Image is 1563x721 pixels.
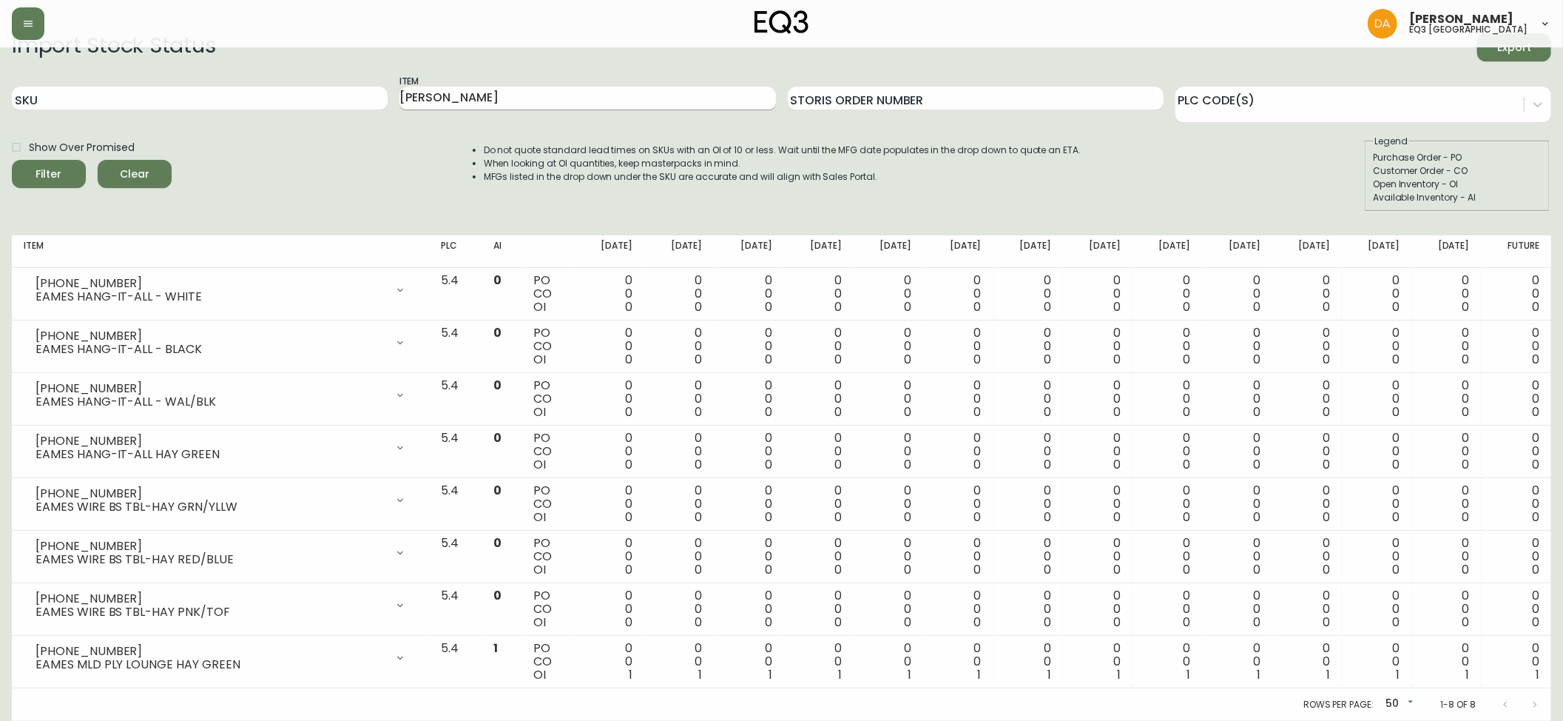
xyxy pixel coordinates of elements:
span: 0 [1462,456,1470,473]
td: 5.4 [430,583,482,636]
span: 0 [1253,561,1260,578]
div: [PHONE_NUMBER]EAMES HANG-IT-ALL - WAL/BLK [24,379,418,412]
div: 0 0 [656,379,702,419]
span: 0 [1184,351,1191,368]
span: 0 [1392,614,1400,631]
span: 0 [1462,561,1470,578]
div: 0 0 [1493,379,1539,419]
div: 0 0 [1005,379,1051,419]
span: 0 [904,298,911,315]
div: Available Inventory - AI [1373,191,1542,204]
div: 0 0 [1144,537,1190,577]
div: 0 0 [796,537,842,577]
li: MFGs listed in the drop down under the SKU are accurate and will align with Sales Portal. [484,170,1081,184]
span: 0 [904,403,911,420]
div: 0 0 [1005,589,1051,629]
div: [PHONE_NUMBER]EAMES HANG-IT-ALL - BLACK [24,326,418,359]
td: 5.4 [430,426,482,478]
span: 0 [625,456,632,473]
button: Export [1477,33,1551,61]
div: 0 0 [587,379,632,419]
span: 0 [834,561,842,578]
div: 0 0 [1423,589,1469,629]
span: OI [533,561,546,578]
div: PO CO [533,432,563,472]
div: 0 0 [1423,537,1469,577]
div: 0 0 [865,432,911,472]
th: [DATE] [923,235,993,268]
div: 0 0 [1075,274,1121,314]
span: 0 [1184,614,1191,631]
span: 0 [1532,561,1539,578]
div: [PHONE_NUMBER]EAMES WIRE BS TBL-HAY PNK/TOF [24,589,418,622]
span: 0 [695,509,703,526]
div: [PHONE_NUMBER]EAMES WIRE BS TBL-HAY RED/BLUE [24,537,418,569]
span: OI [533,403,546,420]
span: 0 [974,403,982,420]
div: 0 0 [935,432,981,472]
th: [DATE] [1411,235,1481,268]
span: 0 [1462,403,1470,420]
span: 0 [1113,403,1121,420]
div: 0 0 [796,274,842,314]
span: 0 [695,614,703,631]
div: 0 0 [1423,326,1469,366]
div: EAMES MLD PLY LOUNGE HAY GREEN [36,658,385,671]
div: 0 0 [1215,326,1260,366]
th: Item [12,235,430,268]
span: 0 [1113,614,1121,631]
span: 0 [1184,561,1191,578]
span: [PERSON_NAME] [1409,13,1513,25]
div: 0 0 [656,484,702,524]
span: 0 [1462,614,1470,631]
div: [PHONE_NUMBER] [36,382,385,395]
div: PO CO [533,274,563,314]
th: [DATE] [1063,235,1132,268]
div: 50 [1380,692,1417,717]
span: 0 [1253,298,1260,315]
span: 0 [493,377,502,394]
th: [DATE] [715,235,784,268]
span: 0 [834,298,842,315]
div: 0 0 [935,642,981,682]
div: 0 0 [1493,432,1539,472]
div: 0 0 [1354,537,1400,577]
span: 0 [1253,509,1260,526]
div: [PHONE_NUMBER] [36,540,385,553]
span: 0 [974,614,982,631]
th: [DATE] [1132,235,1202,268]
div: 0 0 [865,589,911,629]
div: 0 0 [1493,274,1539,314]
span: 0 [834,351,842,368]
td: 5.4 [430,478,482,531]
td: 5.4 [430,636,482,688]
div: 0 0 [1493,537,1539,577]
span: 0 [974,351,982,368]
div: 0 0 [796,589,842,629]
span: 0 [493,272,502,289]
span: 0 [765,509,772,526]
span: 0 [625,614,632,631]
div: [PHONE_NUMBER] [36,487,385,500]
div: 0 0 [1075,326,1121,366]
div: [PHONE_NUMBER]EAMES MLD PLY LOUNGE HAY GREEN [24,642,418,674]
div: 0 0 [587,589,632,629]
span: 0 [1392,403,1400,420]
div: 0 0 [587,432,632,472]
div: 0 0 [1284,379,1330,419]
div: [PHONE_NUMBER]EAMES HANG-IT-ALL HAY GREEN [24,432,418,464]
div: 0 0 [726,642,772,682]
div: 0 0 [1005,484,1051,524]
div: EAMES HANG-IT-ALL HAY GREEN [36,448,385,461]
div: [PHONE_NUMBER] [36,329,385,343]
span: 0 [765,351,772,368]
div: 0 0 [1284,326,1330,366]
span: 0 [493,482,502,499]
div: 0 0 [587,642,632,682]
span: 0 [904,456,911,473]
span: 0 [904,614,911,631]
div: 0 0 [1423,432,1469,472]
div: 0 0 [726,589,772,629]
span: 0 [1532,614,1539,631]
span: 0 [765,614,772,631]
